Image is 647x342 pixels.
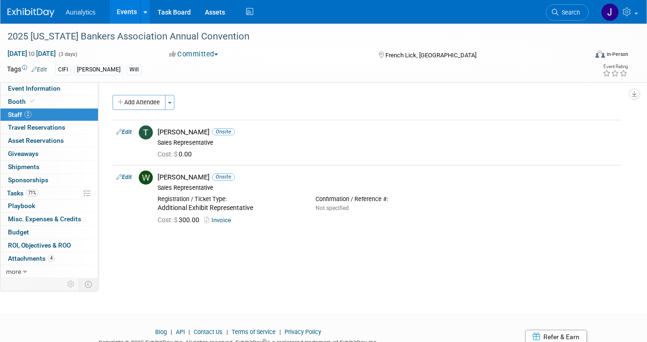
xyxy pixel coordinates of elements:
span: | [186,328,192,335]
div: Additional Exhibit Representative [158,204,301,212]
span: Not specified [316,205,349,211]
img: ExhibitDay [8,8,54,17]
a: Event Information [0,82,98,95]
a: Staff2 [0,109,98,121]
span: Attachments [8,255,55,262]
span: Onsite [212,173,235,180]
span: Event Information [8,85,60,92]
a: more [0,265,98,278]
span: 4 [48,255,55,262]
span: to [27,50,36,57]
img: Julie Grisanti-Cieslak [601,3,619,21]
span: Cost: $ [158,216,179,224]
span: Tasks [7,189,38,197]
a: Terms of Service [232,328,276,335]
div: [PERSON_NAME] [158,173,617,182]
img: Format-Inperson.png [595,50,605,58]
a: API [176,328,185,335]
div: [PERSON_NAME] [158,128,617,137]
span: | [168,328,174,335]
img: T.jpg [139,125,153,140]
span: Asset Reservations [8,137,64,144]
div: Will [127,65,142,75]
a: ROI, Objectives & ROO [0,239,98,252]
span: Staff [8,111,31,118]
a: Invoice [204,217,235,224]
span: Cost: $ [158,150,179,158]
a: Edit [31,66,47,73]
a: Search [546,4,589,21]
div: CIFI [55,65,71,75]
div: In-Person [606,51,628,58]
span: 300.00 [158,216,203,224]
a: Misc. Expenses & Credits [0,213,98,225]
span: Sponsorships [8,176,48,184]
a: Booth [0,95,98,108]
img: W.jpg [139,171,153,185]
td: Tags [7,64,47,75]
span: Shipments [8,163,39,171]
a: Contact Us [194,328,223,335]
span: Booth [8,98,37,105]
a: Sponsorships [0,174,98,187]
div: 2025 [US_STATE] Bankers Association Annual Convention [4,28,575,45]
span: 2 [24,111,31,118]
div: Event Format [536,49,628,63]
span: Budget [8,228,29,236]
a: Attachments4 [0,252,98,265]
a: Giveaways [0,148,98,160]
span: Giveaways [8,150,38,157]
div: [PERSON_NAME] [74,65,123,75]
span: Playbook [8,202,35,210]
span: [DATE] [DATE] [7,49,56,58]
a: Edit [116,174,132,180]
a: Asset Reservations [0,134,98,147]
span: French Lick, [GEOGRAPHIC_DATA] [385,52,476,59]
span: Misc. Expenses & Credits [8,215,81,223]
a: Playbook [0,200,98,212]
i: Booth reservation complete [30,99,35,104]
span: | [277,328,283,335]
span: more [6,268,21,275]
a: Travel Reservations [0,121,98,134]
a: Edit [116,129,132,135]
span: Travel Reservations [8,124,65,131]
div: Registration / Ticket Type: [158,195,301,203]
a: Blog [155,328,167,335]
span: ROI, Objectives & ROO [8,241,71,249]
span: (3 days) [58,51,77,57]
a: Shipments [0,161,98,173]
a: Privacy Policy [285,328,321,335]
span: | [224,328,230,335]
td: Toggle Event Tabs [79,278,98,290]
button: Committed [166,49,222,59]
span: Aunalytics [66,8,96,16]
span: 0.00 [158,150,196,158]
a: Tasks71% [0,187,98,200]
span: Search [558,9,580,16]
div: Event Rating [602,64,628,69]
span: Onsite [212,128,235,135]
span: 71% [26,189,38,196]
td: Personalize Event Tab Strip [63,278,79,290]
div: Confirmation / Reference #: [316,195,459,203]
button: Add Attendee [113,95,166,110]
a: Budget [0,226,98,239]
div: Sales Representative [158,139,617,147]
div: Sales Representative [158,184,617,192]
